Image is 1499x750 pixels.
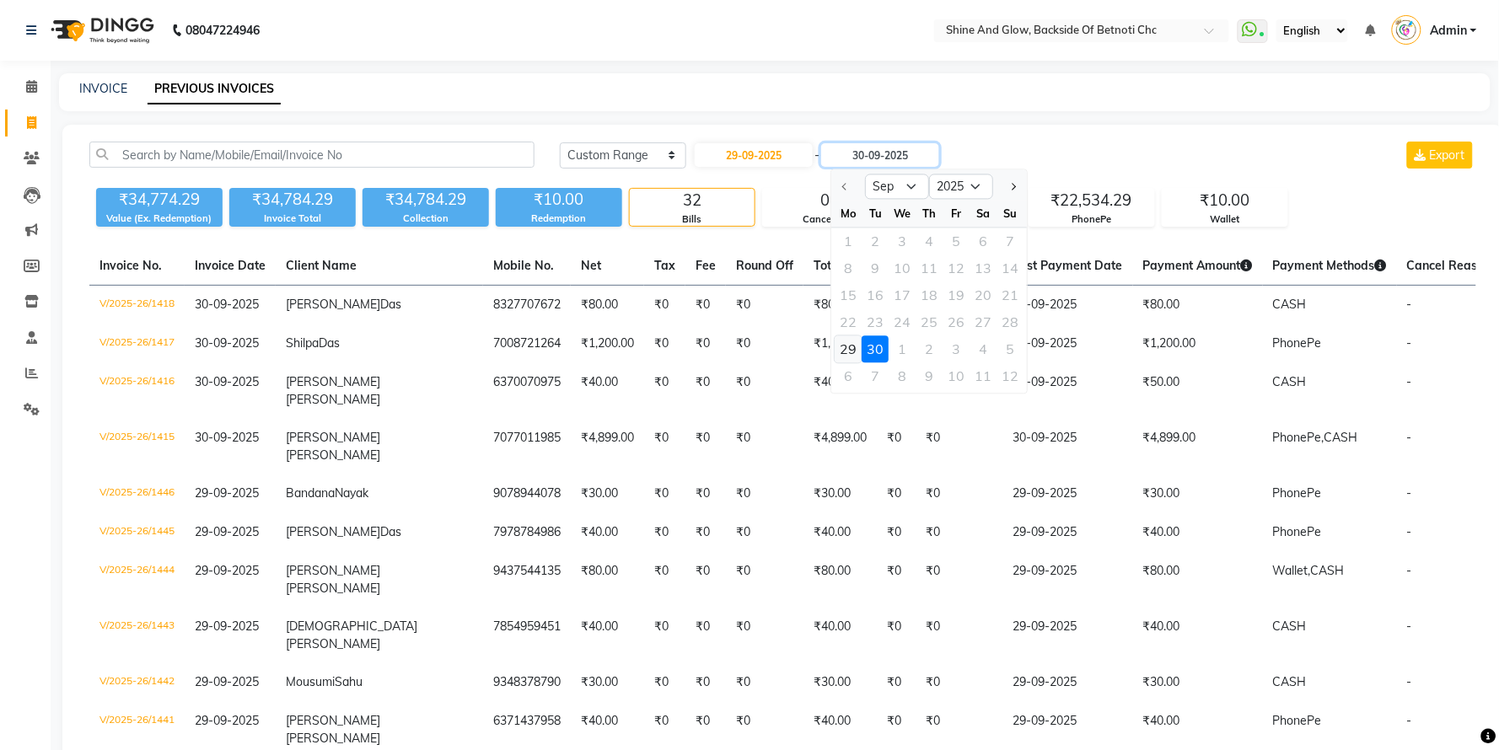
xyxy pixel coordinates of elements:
span: [PERSON_NAME] [286,447,380,463]
td: ₹0 [685,419,726,474]
td: ₹40.00 [571,363,644,419]
td: 29-09-2025 [1003,513,1133,552]
td: ₹0 [916,552,1003,608]
div: 12 [997,363,1024,390]
div: 4 [970,336,997,363]
span: Client Name [286,258,357,273]
span: Cancel Reason [1407,258,1491,273]
div: Bills [630,212,755,227]
div: Wallet [1163,212,1287,227]
span: - [1407,297,1412,312]
span: PhonePe [1273,485,1322,501]
td: ₹0 [726,419,803,474]
td: ₹0 [877,552,916,608]
td: ₹0 [916,419,1003,474]
div: 0 [763,189,888,212]
div: Cancelled [763,212,888,227]
div: Wednesday, October 8, 2025 [889,363,916,390]
td: ₹0 [726,663,803,702]
span: Shilpa [286,335,319,351]
button: Export [1407,142,1473,169]
td: V/2025-26/1443 [89,608,185,663]
div: 32 [630,189,755,212]
td: 29-09-2025 [1003,663,1133,702]
td: ₹30.00 [571,663,644,702]
td: ₹80.00 [803,286,877,325]
td: 6370070975 [483,363,571,419]
span: - [1407,430,1412,445]
div: Monday, October 6, 2025 [835,363,862,390]
div: ₹10.00 [496,188,622,212]
td: ₹0 [644,286,685,325]
span: PhonePe [1273,335,1322,351]
td: ₹30.00 [1133,663,1263,702]
td: ₹50.00 [1133,363,1263,419]
div: Sunday, October 12, 2025 [997,363,1024,390]
div: 8 [889,363,916,390]
select: Select year [930,174,994,200]
td: V/2025-26/1446 [89,474,185,513]
span: Das [380,524,401,539]
span: PhonePe [1273,713,1322,728]
td: ₹0 [685,474,726,513]
span: Net [581,258,601,273]
td: 7978784986 [483,513,571,552]
div: Redemption [496,212,622,226]
td: 9348378790 [483,663,571,702]
td: V/2025-26/1445 [89,513,185,552]
span: [PERSON_NAME] [286,731,380,746]
span: [PERSON_NAME] [286,430,380,445]
span: Payment Methods [1273,258,1387,273]
div: ₹34,784.29 [229,188,356,212]
span: Mobile No. [493,258,554,273]
b: 08047224946 [185,7,260,54]
td: ₹0 [685,608,726,663]
span: - [1407,619,1412,634]
td: 7854959451 [483,608,571,663]
td: ₹0 [877,474,916,513]
div: Monday, September 29, 2025 [835,336,862,363]
td: ₹40.00 [1133,608,1263,663]
div: Sa [970,201,997,228]
span: Mousumi [286,674,335,689]
div: Saturday, October 11, 2025 [970,363,997,390]
span: CASH [1273,674,1307,689]
span: - [1407,713,1412,728]
span: [PERSON_NAME] [286,392,380,407]
td: 30-09-2025 [1003,363,1133,419]
span: [PERSON_NAME] [286,297,380,312]
span: Das [319,335,340,351]
td: 29-09-2025 [1003,474,1133,513]
div: Mo [835,201,862,228]
td: ₹80.00 [571,552,644,608]
td: 29-09-2025 [1003,552,1133,608]
td: ₹40.00 [803,513,877,552]
div: Value (Ex. Redemption) [96,212,223,226]
div: Su [997,201,1024,228]
span: [PERSON_NAME] [286,524,380,539]
span: [PERSON_NAME] [286,581,380,596]
div: Friday, October 3, 2025 [943,336,970,363]
span: Sahu [335,674,363,689]
div: Saturday, October 4, 2025 [970,336,997,363]
div: 3 [943,336,970,363]
span: Bandana [286,485,335,501]
div: ₹22,534.29 [1029,189,1154,212]
span: [PERSON_NAME] [286,374,380,389]
div: Wednesday, October 1, 2025 [889,336,916,363]
div: 10 [943,363,970,390]
td: ₹30.00 [803,474,877,513]
span: Last Payment Date [1013,258,1123,273]
td: ₹0 [877,663,916,702]
div: 1 [889,336,916,363]
span: [PERSON_NAME] [286,563,380,578]
span: - [1407,524,1412,539]
span: 29-09-2025 [195,713,259,728]
td: ₹30.00 [803,663,877,702]
td: 7077011985 [483,419,571,474]
div: Thursday, October 9, 2025 [916,363,943,390]
a: INVOICE [79,81,127,96]
td: ₹30.00 [571,474,644,513]
div: Invoice Total [229,212,356,226]
td: ₹0 [644,663,685,702]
